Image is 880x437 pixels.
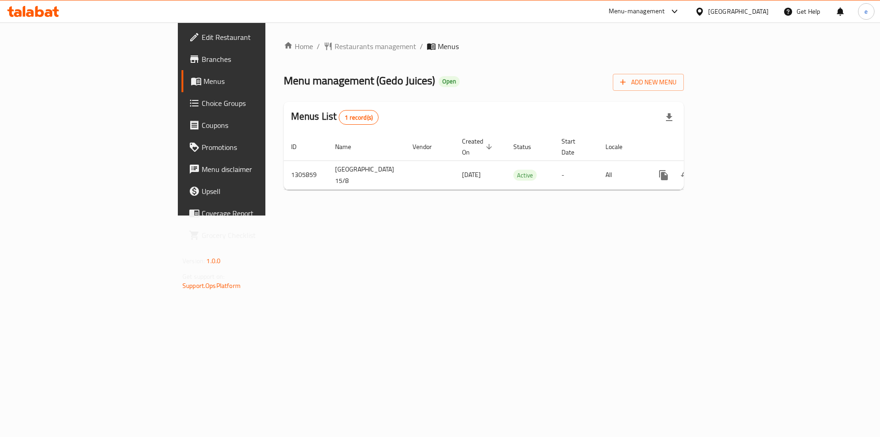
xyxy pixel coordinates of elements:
[181,180,325,202] a: Upsell
[202,98,318,109] span: Choice Groups
[609,6,665,17] div: Menu-management
[598,160,645,189] td: All
[335,141,363,152] span: Name
[658,106,680,128] div: Export file
[181,114,325,136] a: Coupons
[561,136,587,158] span: Start Date
[181,202,325,224] a: Coverage Report
[181,224,325,246] a: Grocery Checklist
[291,110,379,125] h2: Menus List
[620,77,676,88] span: Add New Menu
[182,271,225,282] span: Get support on:
[438,41,459,52] span: Menus
[613,74,684,91] button: Add New Menu
[181,70,325,92] a: Menus
[202,120,318,131] span: Coupons
[554,160,598,189] td: -
[202,186,318,197] span: Upsell
[182,255,205,267] span: Version:
[462,169,481,181] span: [DATE]
[202,230,318,241] span: Grocery Checklist
[284,41,684,52] nav: breadcrumb
[335,41,416,52] span: Restaurants management
[653,164,675,186] button: more
[181,26,325,48] a: Edit Restaurant
[202,32,318,43] span: Edit Restaurant
[181,158,325,180] a: Menu disclaimer
[339,113,378,122] span: 1 record(s)
[181,92,325,114] a: Choice Groups
[513,170,537,181] span: Active
[605,141,634,152] span: Locale
[202,164,318,175] span: Menu disclaimer
[182,280,241,292] a: Support.OpsPlatform
[203,76,318,87] span: Menus
[206,255,220,267] span: 1.0.0
[645,133,748,161] th: Actions
[202,208,318,219] span: Coverage Report
[181,48,325,70] a: Branches
[202,142,318,153] span: Promotions
[439,76,460,87] div: Open
[675,164,697,186] button: Change Status
[439,77,460,85] span: Open
[864,6,868,17] span: e
[420,41,423,52] li: /
[513,141,543,152] span: Status
[181,136,325,158] a: Promotions
[291,141,308,152] span: ID
[202,54,318,65] span: Branches
[284,133,748,190] table: enhanced table
[324,41,416,52] a: Restaurants management
[284,70,435,91] span: Menu management ( Gedo Juices )
[708,6,769,17] div: [GEOGRAPHIC_DATA]
[412,141,444,152] span: Vendor
[339,110,379,125] div: Total records count
[328,160,405,189] td: [GEOGRAPHIC_DATA] 15/8
[462,136,495,158] span: Created On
